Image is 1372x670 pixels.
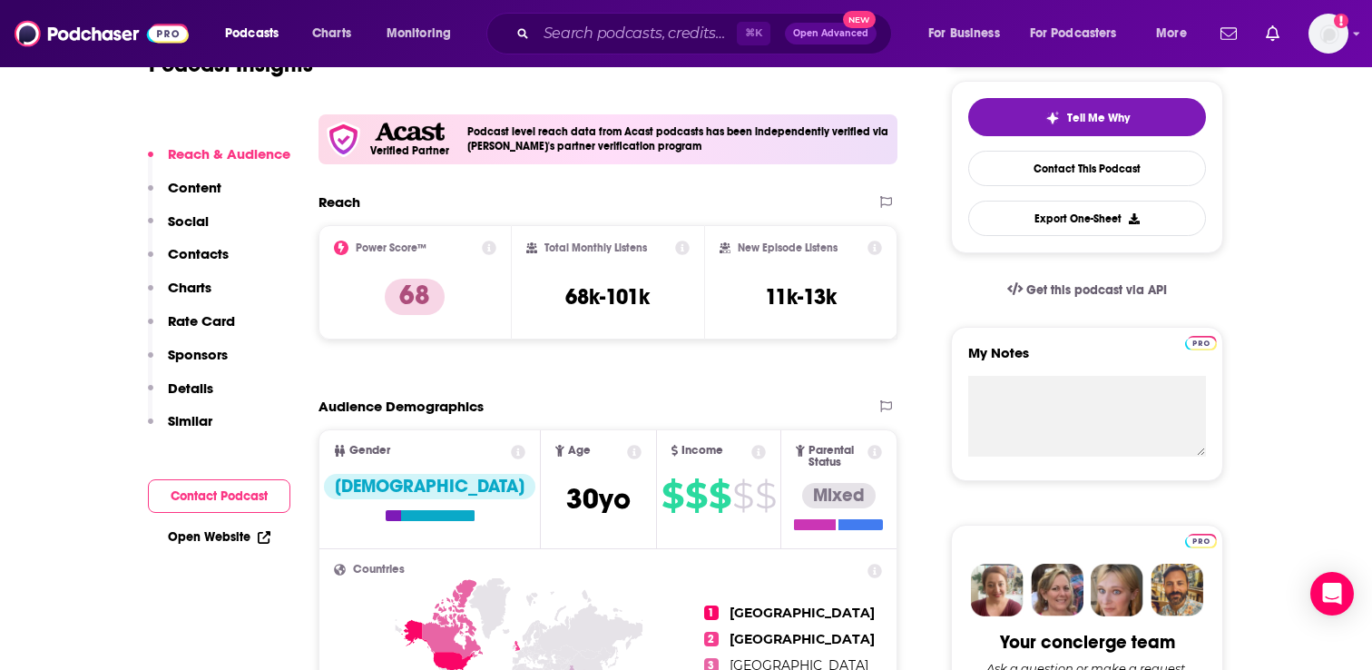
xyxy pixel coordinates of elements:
img: Podchaser Pro [1185,336,1217,350]
a: Show notifications dropdown [1259,18,1287,49]
a: Charts [300,19,362,48]
button: Details [148,379,213,413]
span: $ [661,481,683,510]
p: Sponsors [168,346,228,363]
img: Acast [375,123,444,142]
span: Age [568,445,591,457]
span: $ [732,481,753,510]
button: Reach & Audience [148,145,290,179]
span: Open Advanced [793,29,868,38]
p: Similar [168,412,212,429]
span: Gender [349,445,390,457]
a: Pro website [1185,333,1217,350]
p: 68 [385,279,445,315]
span: $ [755,481,776,510]
img: Podchaser - Follow, Share and Rate Podcasts [15,16,189,51]
button: Charts [148,279,211,312]
h4: Podcast level reach data from Acast podcasts has been independently verified via [PERSON_NAME]'s ... [467,125,890,153]
img: Podchaser Pro [1185,534,1217,548]
span: Income [681,445,723,457]
svg: Add a profile image [1334,14,1348,28]
p: Content [168,179,221,196]
img: Sydney Profile [971,564,1024,616]
div: Search podcasts, credits, & more... [504,13,909,54]
span: Parental Status [808,445,865,468]
button: tell me why sparkleTell Me Why [968,98,1206,136]
img: verfied icon [326,122,361,157]
img: Jules Profile [1091,564,1143,616]
button: open menu [916,19,1023,48]
button: open menu [1143,19,1210,48]
span: Monitoring [387,21,451,46]
h2: New Episode Listens [738,241,838,254]
img: Jon Profile [1151,564,1203,616]
button: Sponsors [148,346,228,379]
p: Social [168,212,209,230]
div: Your concierge team [1000,631,1175,654]
p: Reach & Audience [168,145,290,163]
p: Details [168,379,213,397]
button: Open AdvancedNew [785,23,877,44]
h3: 11k-13k [765,283,837,310]
h5: Verified Partner [370,145,449,156]
div: Open Intercom Messenger [1310,572,1354,616]
a: Open Website [168,529,270,545]
button: open menu [212,19,302,48]
a: Show notifications dropdown [1213,18,1244,49]
h2: Total Monthly Listens [544,241,647,254]
button: Social [148,212,209,246]
span: $ [709,481,730,510]
span: Tell Me Why [1067,111,1130,125]
span: Charts [312,21,351,46]
button: Content [148,179,221,212]
div: [DEMOGRAPHIC_DATA] [324,474,535,499]
a: Contact This Podcast [968,151,1206,186]
button: open menu [1018,19,1143,48]
button: Rate Card [148,312,235,346]
span: $ [685,481,707,510]
span: 1 [704,606,719,620]
button: Similar [148,412,212,446]
span: 2 [704,632,719,646]
span: Podcasts [225,21,279,46]
label: My Notes [968,344,1206,376]
img: Barbara Profile [1031,564,1083,616]
img: tell me why sparkle [1045,111,1060,125]
input: Search podcasts, credits, & more... [536,19,737,48]
span: ⌘ K [737,22,770,45]
img: User Profile [1308,14,1348,54]
button: open menu [374,19,475,48]
h3: 68k-101k [565,283,650,310]
span: 30 yo [566,481,631,517]
span: Countries [353,564,405,576]
button: Show profile menu [1308,14,1348,54]
h2: Reach [318,193,360,211]
button: Contact Podcast [148,479,290,513]
a: Pro website [1185,531,1217,548]
h2: Power Score™ [356,241,426,254]
h2: Audience Demographics [318,398,484,415]
span: New [843,11,876,28]
p: Contacts [168,245,229,262]
button: Contacts [148,245,229,279]
a: Get this podcast via API [993,268,1181,312]
span: For Business [928,21,1000,46]
span: Logged in as AutumnKatie [1308,14,1348,54]
button: Export One-Sheet [968,201,1206,236]
span: [GEOGRAPHIC_DATA] [730,631,875,647]
p: Charts [168,279,211,296]
span: Get this podcast via API [1026,282,1167,298]
span: For Podcasters [1030,21,1117,46]
div: Mixed [802,483,876,508]
p: Rate Card [168,312,235,330]
span: [GEOGRAPHIC_DATA] [730,605,875,621]
span: More [1156,21,1187,46]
